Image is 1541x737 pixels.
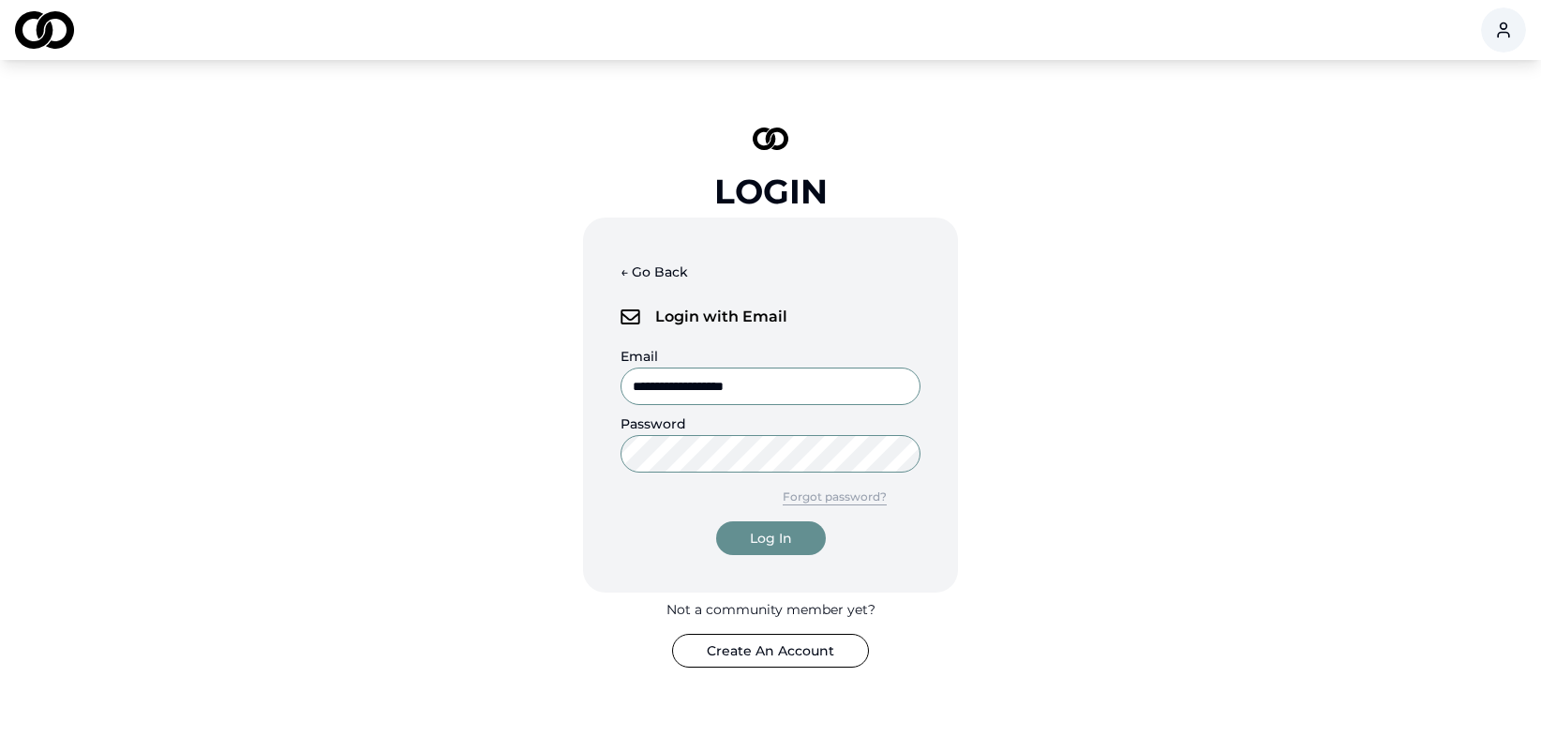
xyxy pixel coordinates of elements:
button: Forgot password? [749,480,920,514]
button: Log In [716,521,826,555]
label: Password [621,415,686,432]
label: Email [621,348,658,365]
img: logo [15,11,74,49]
div: Not a community member yet? [666,600,875,619]
img: logo [621,309,640,324]
div: Log In [750,529,792,548]
div: Login [714,173,828,210]
img: logo [753,128,788,150]
button: ← Go Back [621,255,688,289]
div: Login with Email [621,296,920,338]
button: Create An Account [672,634,869,668]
